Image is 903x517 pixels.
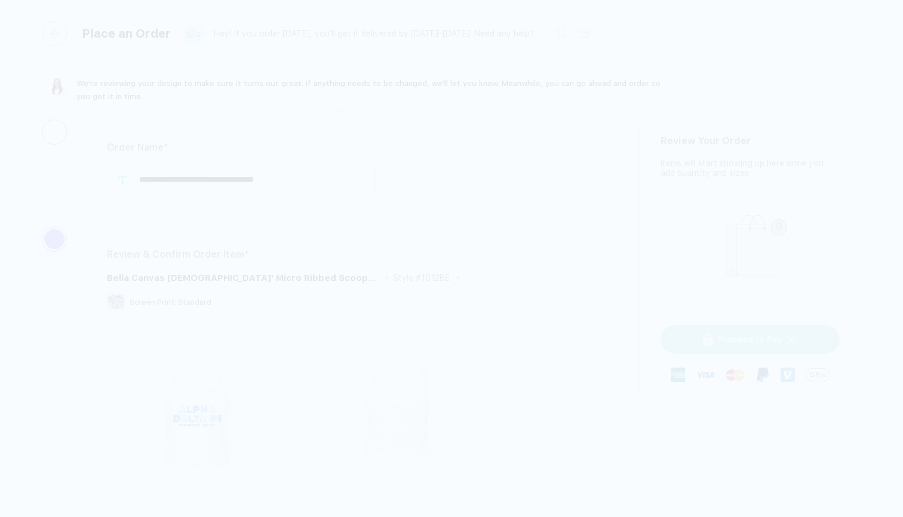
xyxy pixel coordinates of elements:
[313,327,480,494] img: 7b3bcef8-5ce6-448b-8334-66ea6d3550e9_nt_back_1757428316648.jpg
[49,77,664,103] button: We're reviewing your design to make sure it turns out great. If anything needs to be changed, we'...
[661,135,840,146] div: Review Your Order
[393,273,450,283] div: Style # 1012BE
[113,327,280,494] img: 7b3bcef8-5ce6-448b-8334-66ea6d3550e9_nt_front_1757428316645.jpg
[701,207,800,293] img: shopping_bag.png
[82,26,171,41] div: Place an Order
[214,29,535,39] div: Hey! If you order [DATE], you'll get it delivered by [DATE]–[DATE]. Need any help?
[107,138,602,157] div: Order Name
[107,273,378,283] div: Bella Canvas Ladies' Micro Ribbed Scoop Tank
[130,298,176,307] span: Screen Print :
[726,365,745,384] img: master-card
[806,363,830,387] img: GPay
[76,79,661,101] span: We're reviewing your design to make sure it turns out great. If anything needs to be changed, we'...
[781,368,795,382] img: Venmo
[49,77,68,96] img: sophie
[755,368,770,382] img: Paypal
[107,294,125,310] img: Screen Print
[661,158,840,178] div: Items will start showing up here once you add quantity and sizes.
[178,298,211,307] span: Standard
[671,368,685,382] img: express
[696,365,715,384] img: visa
[107,245,602,264] div: Review & Confirm Order Item
[183,23,204,44] img: user profile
